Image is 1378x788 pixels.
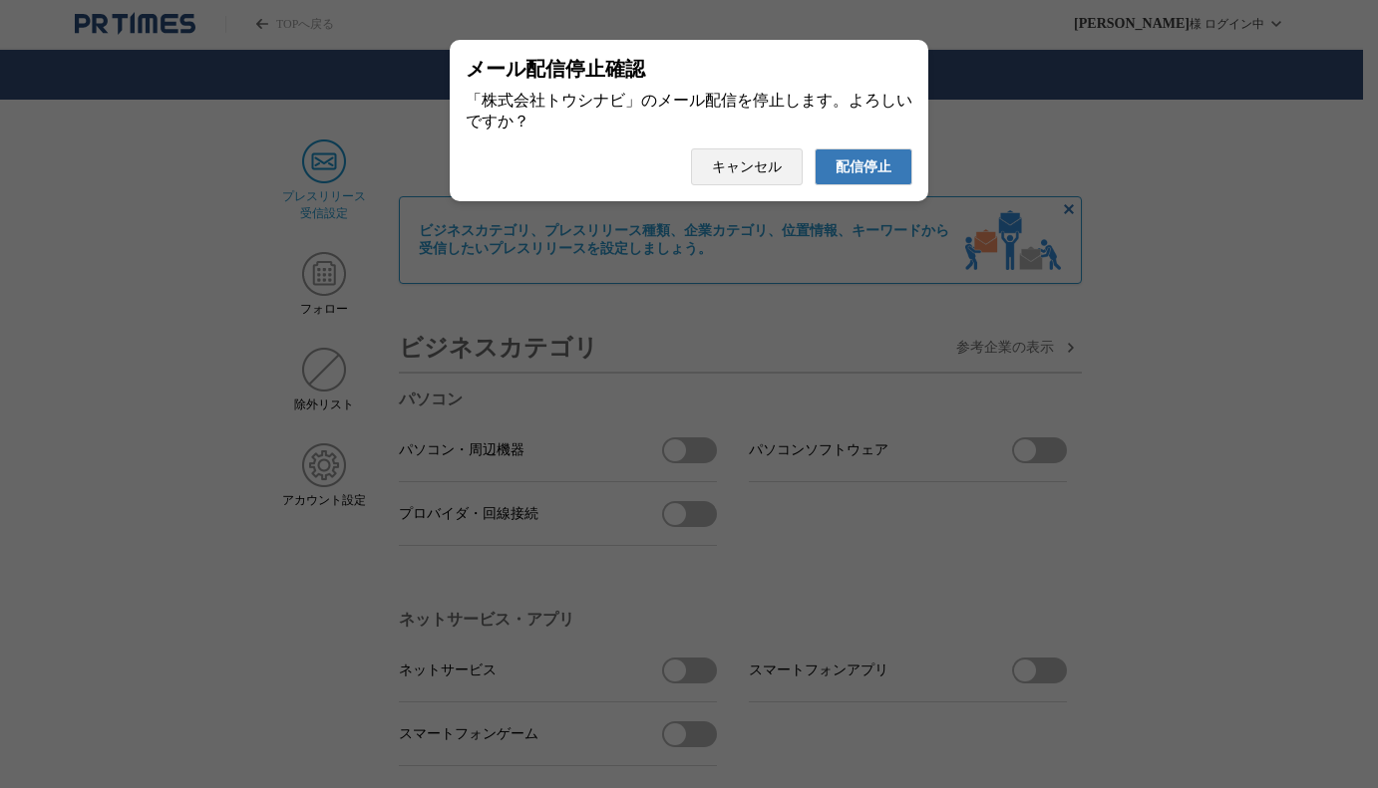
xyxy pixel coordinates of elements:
span: キャンセル [712,158,782,176]
button: キャンセル [691,148,803,185]
span: 配信停止 [836,158,891,176]
span: メール配信停止確認 [466,56,645,83]
div: 「株式会社トウシナビ」のメール配信を停止します。よろしいですか？ [466,91,912,132]
button: 配信停止 [815,148,912,185]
